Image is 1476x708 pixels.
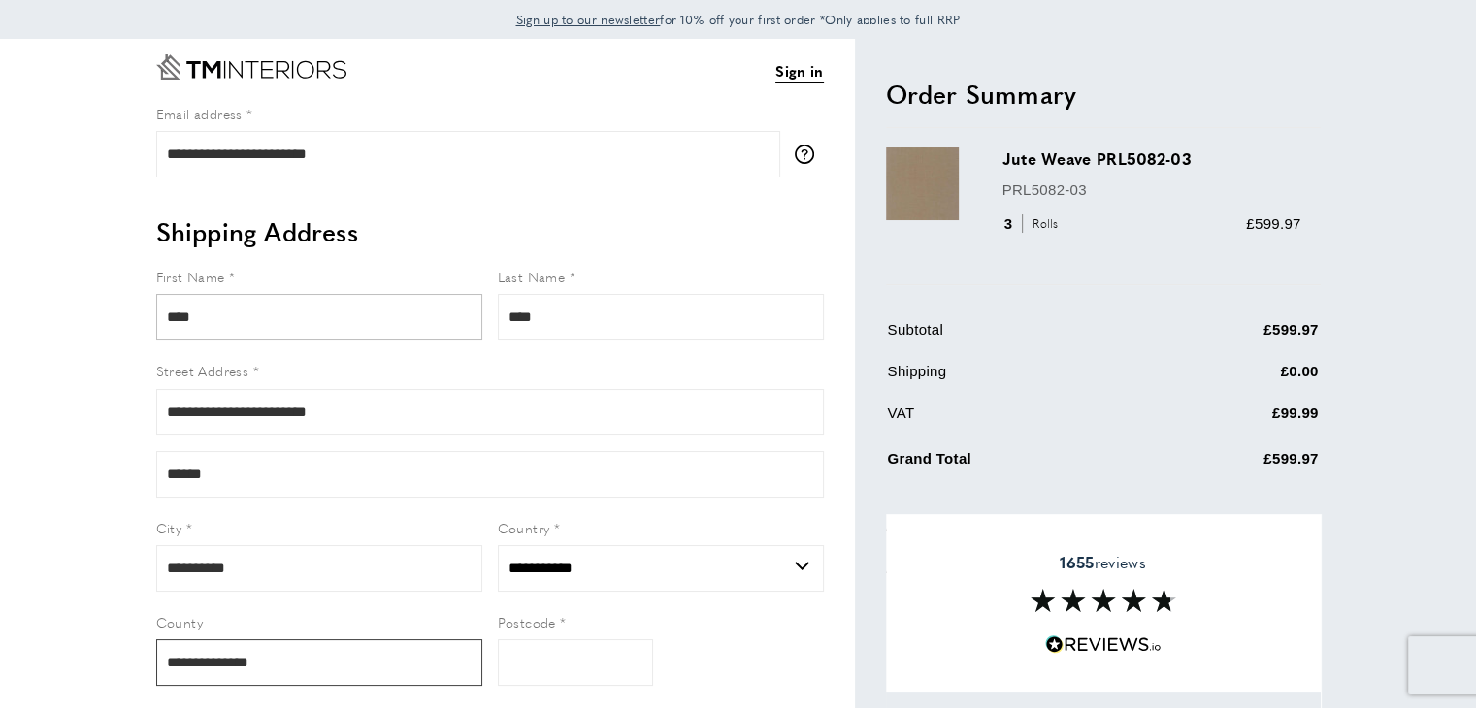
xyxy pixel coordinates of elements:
[516,11,661,28] span: Sign up to our newsletter
[1149,318,1319,356] td: £599.97
[888,318,1148,356] td: Subtotal
[516,10,661,29] a: Sign up to our newsletter
[1246,215,1300,232] span: £599.97
[888,360,1148,398] td: Shipping
[886,77,1321,112] h2: Order Summary
[156,54,346,80] a: Go to Home page
[1060,551,1094,573] strong: 1655
[1045,635,1162,654] img: Reviews.io 5 stars
[498,612,556,631] span: Postcode
[156,361,249,380] span: Street Address
[1022,214,1064,233] span: Rolls
[1031,589,1176,612] img: Reviews section
[1002,147,1301,170] h3: Jute Weave PRL5082-03
[1149,443,1319,485] td: £599.97
[886,147,959,220] img: Jute Weave PRL5082-03
[1060,553,1145,572] span: reviews
[498,267,566,286] span: Last Name
[888,443,1148,485] td: Grand Total
[156,267,225,286] span: First Name
[156,518,182,537] span: City
[795,145,824,164] button: More information
[156,104,243,123] span: Email address
[886,513,1028,536] span: Apply Discount Code
[1002,212,1066,236] div: 3
[498,518,550,537] span: Country
[1002,178,1301,202] p: PRL5082-03
[156,214,824,249] h2: Shipping Address
[1149,402,1319,439] td: £99.99
[775,59,823,83] a: Sign in
[156,612,203,631] span: County
[888,402,1148,439] td: VAT
[516,11,961,28] span: for 10% off your first order *Only applies to full RRP
[1149,360,1319,398] td: £0.00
